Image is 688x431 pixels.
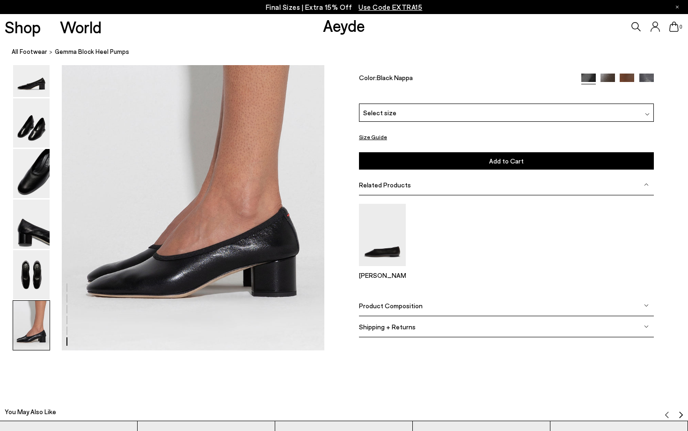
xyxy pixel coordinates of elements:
img: Gemma Block Heel Pumps - Image 2 [13,98,50,148]
span: 0 [679,24,683,30]
a: 0 [669,22,679,32]
div: Color: [359,74,572,85]
span: Black Nappa [377,74,413,82]
span: Shipping + Returns [359,323,416,331]
img: svg%3E [663,411,671,419]
span: Related Products [359,181,411,189]
button: Add to Cart [359,153,654,170]
img: Gemma Block Heel Pumps - Image 3 [13,149,50,198]
img: Gemma Block Heel Pumps - Image 1 [13,48,50,97]
a: Kirsten Ballet Flats [PERSON_NAME] [359,260,406,280]
img: Gemma Block Heel Pumps - Image 4 [13,200,50,249]
img: Gemma Block Heel Pumps - Image 6 [13,301,50,350]
button: Previous slide [663,404,671,418]
button: Size Guide [359,132,387,143]
h2: You May Also Like [5,407,56,416]
span: Gemma Block Heel Pumps [55,47,129,57]
a: Shop [5,19,41,35]
span: Select size [363,108,396,118]
a: All Footwear [12,47,47,57]
a: Aeyde [323,15,365,35]
img: svg%3E [644,183,649,187]
p: Final Sizes | Extra 15% Off [266,1,423,13]
span: Product Composition [359,302,423,310]
a: World [60,19,102,35]
img: svg%3E [644,325,649,329]
img: svg%3E [644,304,649,308]
img: svg%3E [677,411,685,419]
img: Gemma Block Heel Pumps - Image 5 [13,250,50,299]
img: Kirsten Ballet Flats [359,204,406,266]
p: [PERSON_NAME] [359,272,406,280]
img: svg%3E [645,112,650,117]
nav: breadcrumb [12,39,688,65]
span: Navigate to /collections/ss25-final-sizes [359,3,422,11]
button: Next slide [677,404,685,418]
span: Add to Cart [489,157,524,165]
